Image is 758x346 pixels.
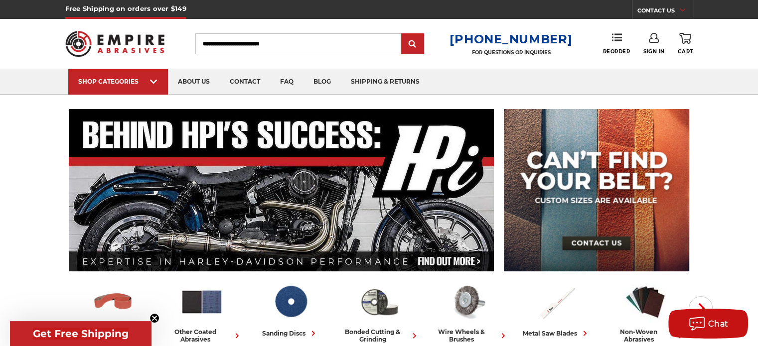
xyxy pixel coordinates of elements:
img: Wire Wheels & Brushes [446,280,490,323]
a: about us [168,69,220,95]
button: Chat [668,309,748,339]
input: Submit [403,34,423,54]
img: Bonded Cutting & Grinding [357,280,401,323]
img: Sanding Discs [269,280,312,323]
img: Non-woven Abrasives [623,280,667,323]
span: Cart [678,48,693,55]
span: Reorder [603,48,630,55]
div: wire wheels & brushes [428,328,508,343]
img: Metal Saw Blades [535,280,579,323]
a: shipping & returns [341,69,430,95]
a: Reorder [603,33,630,54]
img: Banner for an interview featuring Horsepower Inc who makes Harley performance upgrades featured o... [69,109,494,271]
a: [PHONE_NUMBER] [450,32,572,46]
a: sanding belts [73,280,153,339]
a: faq [270,69,303,95]
div: Get Free ShippingClose teaser [10,321,152,346]
span: Chat [708,319,729,329]
a: other coated abrasives [161,280,242,343]
img: Sanding Belts [91,280,135,323]
a: CONTACT US [637,5,693,19]
div: SHOP CATEGORIES [78,78,158,85]
img: Empire Abrasives [65,24,165,63]
a: bonded cutting & grinding [339,280,420,343]
span: Sign In [643,48,665,55]
a: contact [220,69,270,95]
div: other coated abrasives [161,328,242,343]
button: Next [689,296,713,320]
img: promo banner for custom belts. [504,109,689,271]
img: Other Coated Abrasives [180,280,224,323]
div: non-woven abrasives [605,328,686,343]
a: blog [303,69,341,95]
div: bonded cutting & grinding [339,328,420,343]
div: sanding discs [262,328,318,339]
a: wire wheels & brushes [428,280,508,343]
a: metal saw blades [516,280,597,339]
div: metal saw blades [523,328,590,339]
a: Cart [678,33,693,55]
p: FOR QUESTIONS OR INQUIRIES [450,49,572,56]
button: Close teaser [150,313,159,323]
a: non-woven abrasives [605,280,686,343]
a: sanding discs [250,280,331,339]
span: Get Free Shipping [33,328,129,340]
